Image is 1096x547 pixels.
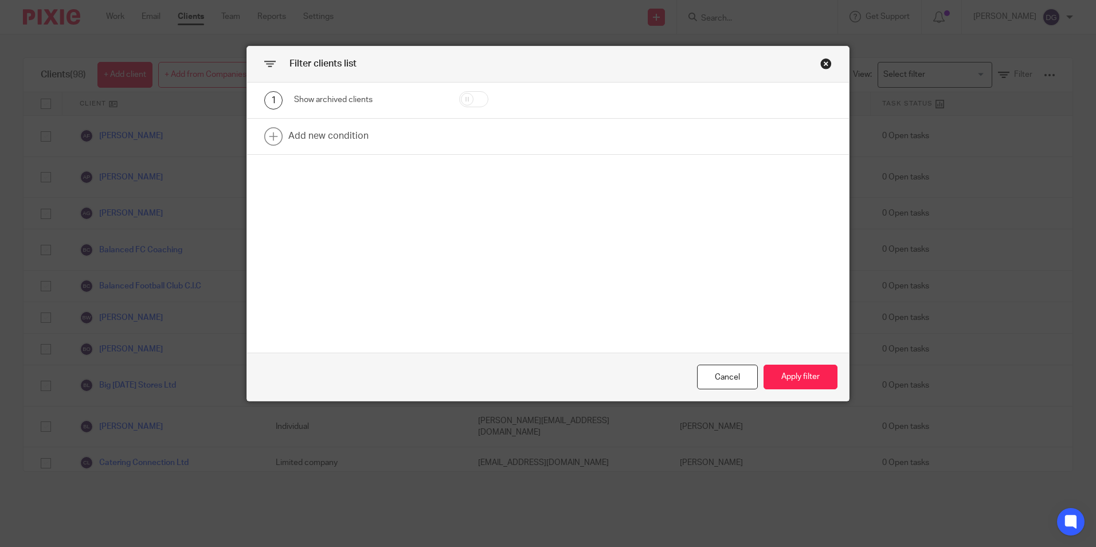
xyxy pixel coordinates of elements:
div: 1 [264,91,283,110]
span: Filter clients list [289,59,357,68]
div: Close this dialog window [697,365,758,389]
div: Close this dialog window [820,58,832,69]
div: Show archived clients [294,94,441,106]
button: Apply filter [764,365,837,389]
